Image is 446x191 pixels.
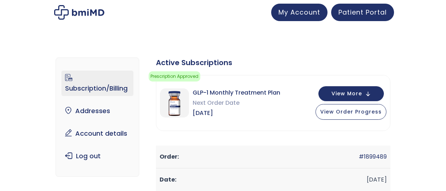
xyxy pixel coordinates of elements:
a: Log out [61,148,133,164]
a: Subscription/Billing [61,71,133,96]
span: GLP-1 Monthly Treatment Plan [193,88,280,98]
span: View Order Progress [320,108,382,115]
time: [DATE] [367,175,387,184]
span: Prescription Approved [149,71,200,81]
button: View Order Progress [316,104,386,120]
span: Patient Portal [338,8,387,17]
span: View More [332,91,362,96]
div: Active Subscriptions [156,57,390,68]
span: My Account [278,8,320,17]
a: #1899489 [359,152,387,161]
img: My account [54,5,104,20]
a: Addresses [61,103,133,119]
a: My Account [271,4,328,21]
a: Patient Portal [331,4,394,21]
nav: Account pages [56,57,139,177]
span: Next Order Date [193,98,280,108]
a: Account details [61,126,133,141]
span: [DATE] [193,108,280,118]
button: View More [318,86,384,101]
